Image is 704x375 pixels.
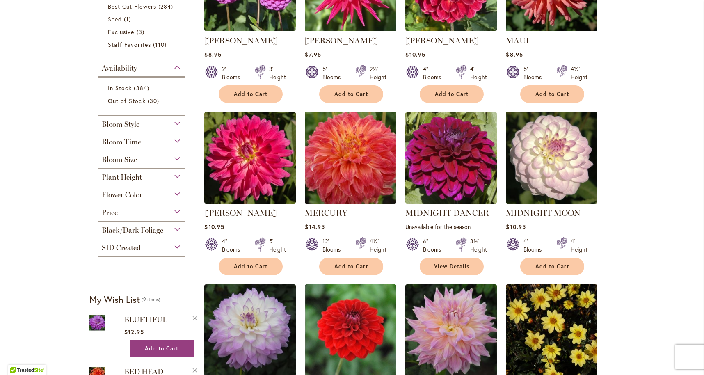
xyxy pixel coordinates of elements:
a: MIDNIGHT MOON [506,197,597,205]
button: Add to Cart [319,258,383,275]
a: [PERSON_NAME] [204,36,277,46]
span: 284 [158,2,175,11]
a: Mercury [305,197,396,205]
div: 12" Blooms [322,237,345,254]
span: Add to Cart [435,91,469,98]
a: MATILDA HUSTON [305,25,396,33]
div: 6" Blooms [423,237,446,254]
div: 4' Height [470,65,487,81]
a: MAUI [506,25,597,33]
a: Out of Stock 30 [108,96,177,105]
img: Bluetiful [89,313,105,332]
span: Exclusive [108,28,134,36]
a: Staff Favorites [108,40,177,49]
img: MELISSA M [204,112,296,204]
span: View Details [434,263,469,270]
span: Add to Cart [234,263,267,270]
button: Add to Cart [219,85,283,103]
span: Flower Color [102,190,142,199]
div: 4" Blooms [523,237,546,254]
span: $7.95 [305,50,321,58]
a: Bluetiful [89,313,105,334]
span: Bloom Time [102,137,141,146]
div: 5' Height [269,237,286,254]
span: Add to Cart [535,91,569,98]
span: 110 [153,40,169,49]
span: Price [102,208,118,217]
a: Seed [108,15,177,23]
a: View Details [420,258,484,275]
img: MIDNIGHT MOON [506,112,597,204]
span: Bloom Size [102,155,137,164]
span: $10.95 [204,223,224,231]
button: Add to Cart [219,258,283,275]
div: 4½' Height [571,65,587,81]
a: Exclusive [108,27,177,36]
div: 2" Blooms [222,65,245,81]
span: 9 items [142,297,160,303]
span: 384 [134,84,151,92]
div: 5" Blooms [322,65,345,81]
div: 2½' Height [370,65,386,81]
a: MIDNIGHT MOON [506,208,581,218]
span: 3 [137,27,146,36]
span: Add to Cart [334,91,368,98]
span: Add to Cart [145,345,178,352]
span: Add to Cart [334,263,368,270]
div: 4" Blooms [423,65,446,81]
a: Midnight Dancer [405,197,497,205]
button: Add to Cart [520,258,584,275]
div: 3' Height [269,65,286,81]
button: Add to Cart [420,85,484,103]
p: Unavailable for the season [405,223,497,231]
div: 3½' Height [470,237,487,254]
span: $12.95 [124,328,144,336]
span: Add to Cart [535,263,569,270]
a: MERCURY [305,208,347,218]
div: 4' Height [571,237,587,254]
span: $10.95 [506,223,526,231]
span: 30 [148,96,161,105]
iframe: Launch Accessibility Center [6,346,29,369]
a: [PERSON_NAME] [405,36,478,46]
span: Bloom Style [102,120,139,129]
button: Add to Cart [130,340,194,357]
strong: My Wish List [89,293,140,305]
span: $10.95 [405,50,425,58]
a: [PERSON_NAME] [204,208,277,218]
button: Add to Cart [520,85,584,103]
span: Staff Favorites [108,41,151,48]
a: Best Cut Flowers [108,2,177,11]
img: Mercury [303,110,399,206]
span: $14.95 [305,223,325,231]
a: MAUI [506,36,529,46]
span: Availability [102,64,137,73]
a: [PERSON_NAME] [305,36,378,46]
span: Black/Dark Foliage [102,226,163,235]
a: BLUETIFUL [124,315,167,324]
span: $8.95 [506,50,523,58]
a: MARY MUNNS [204,25,296,33]
a: MELISSA M [204,197,296,205]
div: 4" Blooms [222,237,245,254]
span: 1 [124,15,133,23]
span: $8.95 [204,50,221,58]
span: Plant Height [102,173,142,182]
span: Seed [108,15,122,23]
span: Add to Cart [234,91,267,98]
img: Midnight Dancer [405,112,497,204]
span: SID Created [102,243,141,252]
div: 5" Blooms [523,65,546,81]
span: Out of Stock [108,97,146,105]
a: MIDNIGHT DANCER [405,208,489,218]
span: Best Cut Flowers [108,2,156,10]
a: In Stock 384 [108,84,177,92]
button: Add to Cart [319,85,383,103]
a: Matty Boo [405,25,497,33]
span: In Stock [108,84,132,92]
div: 4½' Height [370,237,386,254]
